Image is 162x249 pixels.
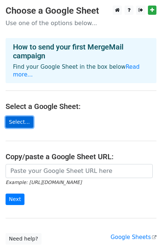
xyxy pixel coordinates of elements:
[6,194,24,205] input: Next
[6,152,156,161] h4: Copy/paste a Google Sheet URL:
[6,180,82,185] small: Example: [URL][DOMAIN_NAME]
[6,164,153,178] input: Paste your Google Sheet URL here
[13,42,149,60] h4: How to send your first MergeMail campaign
[13,64,140,78] a: Read more...
[6,233,42,245] a: Need help?
[6,19,156,27] p: Use one of the options below...
[125,214,162,249] iframe: Chat Widget
[6,116,33,128] a: Select...
[13,63,149,79] p: Find your Google Sheet in the box below
[110,234,156,241] a: Google Sheets
[6,6,156,16] h3: Choose a Google Sheet
[6,102,156,111] h4: Select a Google Sheet:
